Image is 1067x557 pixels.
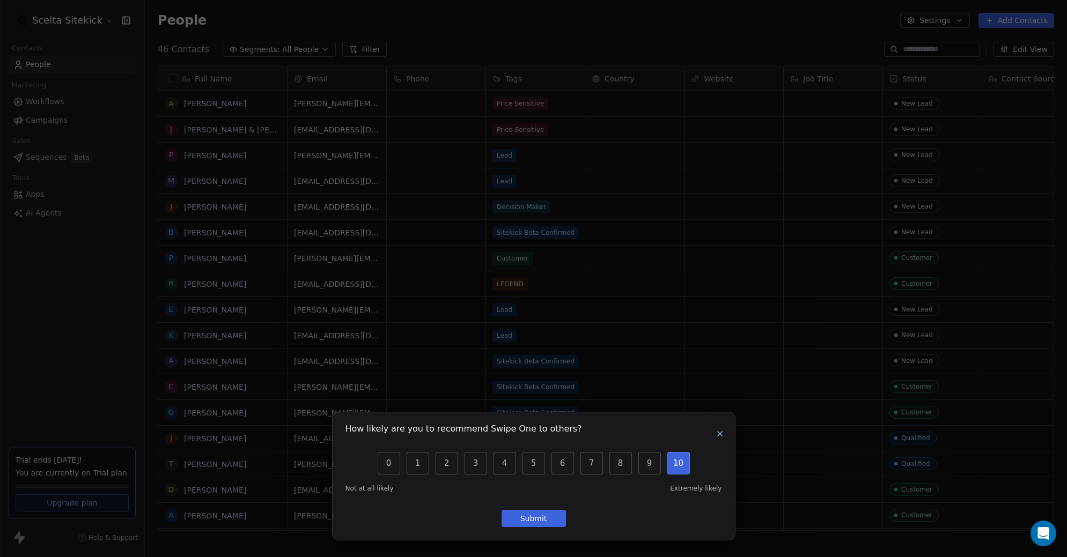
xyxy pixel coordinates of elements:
button: 6 [551,452,574,474]
button: 8 [609,452,632,474]
button: Submit [502,510,566,527]
button: 7 [580,452,603,474]
button: 3 [465,452,487,474]
span: Extremely likely [670,484,722,493]
button: 4 [494,452,516,474]
span: Not at all likely [345,484,394,493]
h1: How likely are you to recommend Swipe One to others? [345,425,582,436]
button: 0 [378,452,400,474]
button: 5 [523,452,545,474]
button: 1 [407,452,429,474]
button: 10 [667,452,690,474]
button: 9 [638,452,661,474]
button: 2 [436,452,458,474]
